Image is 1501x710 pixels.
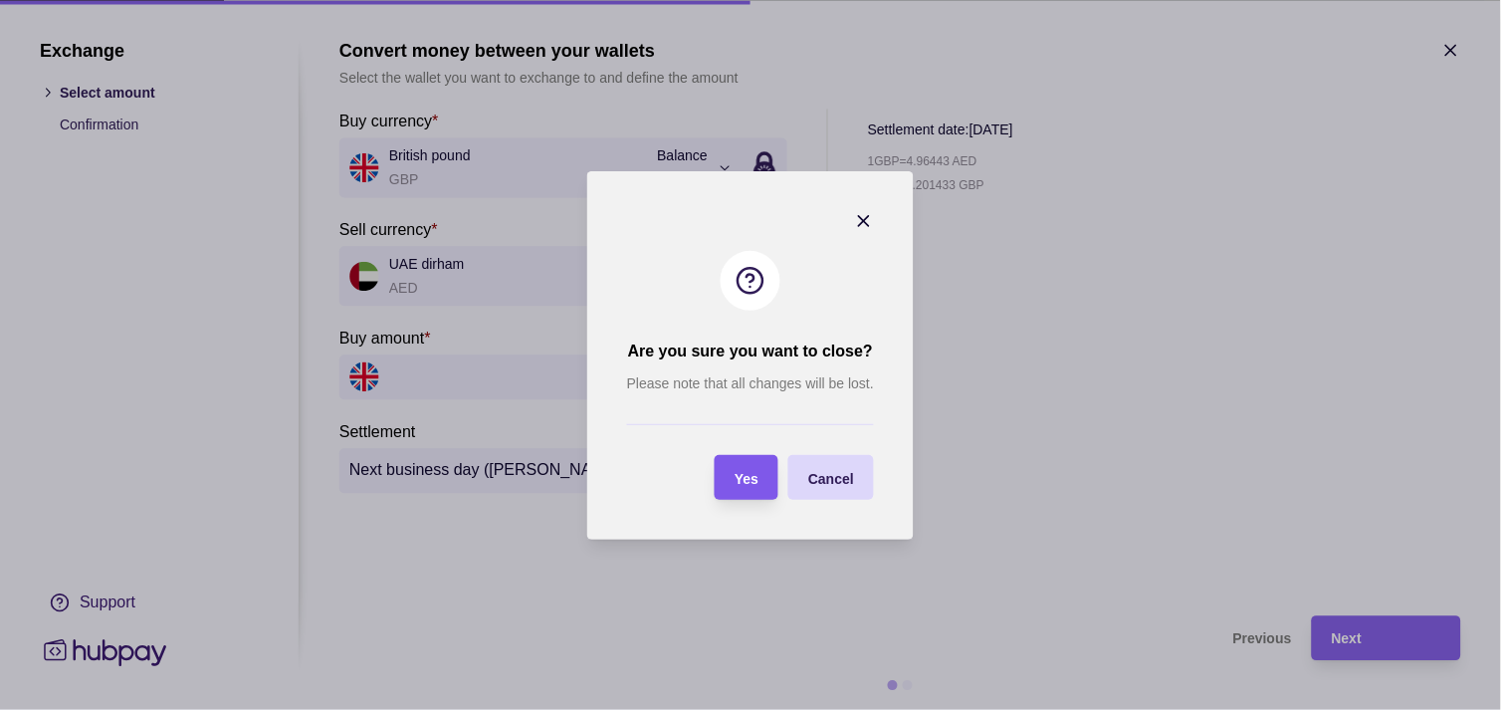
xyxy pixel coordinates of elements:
[628,341,873,362] h2: Are you sure you want to close?
[735,470,758,486] span: Yes
[627,372,874,394] p: Please note that all changes will be lost.
[715,455,778,500] button: Yes
[808,470,854,486] span: Cancel
[788,455,874,500] button: Cancel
